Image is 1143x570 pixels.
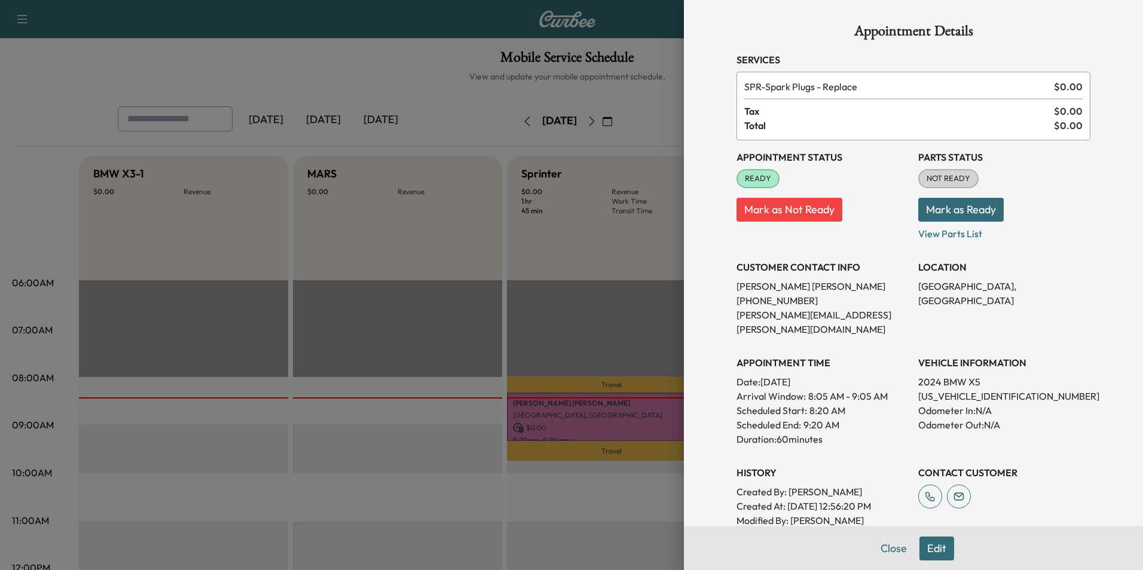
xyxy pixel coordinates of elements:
p: [GEOGRAPHIC_DATA], [GEOGRAPHIC_DATA] [918,279,1090,308]
p: [PERSON_NAME] [PERSON_NAME] [736,279,909,293]
p: Date: [DATE] [736,375,909,389]
p: [PERSON_NAME][EMAIL_ADDRESS][PERSON_NAME][DOMAIN_NAME] [736,308,909,336]
h3: Appointment Status [736,150,909,164]
p: 8:20 AM [809,403,845,418]
p: Modified By : [PERSON_NAME] [736,513,909,528]
h3: VEHICLE INFORMATION [918,356,1090,370]
p: Odometer In: N/A [918,403,1090,418]
h1: Appointment Details [736,24,1090,43]
span: Tax [744,104,1054,118]
button: Mark as Ready [918,198,1004,222]
p: Duration: 60 minutes [736,432,909,446]
p: 2024 BMW X5 [918,375,1090,389]
h3: Services [736,53,1090,67]
span: $ 0.00 [1054,118,1083,133]
h3: CUSTOMER CONTACT INFO [736,260,909,274]
h3: History [736,465,909,480]
span: $ 0.00 [1054,79,1083,94]
span: Spark Plugs - Replace [744,79,1049,94]
p: [US_VEHICLE_IDENTIFICATION_NUMBER] [918,389,1090,403]
p: Scheduled End: [736,418,801,432]
h3: CONTACT CUSTOMER [918,465,1090,480]
p: Arrival Window: [736,389,909,403]
p: Created At : [DATE] 12:56:20 PM [736,499,909,513]
h3: APPOINTMENT TIME [736,356,909,370]
p: View Parts List [918,222,1090,241]
button: Edit [919,537,954,560]
h3: Parts Status [918,150,1090,164]
p: Odometer Out: N/A [918,418,1090,432]
p: Scheduled Start: [736,403,807,418]
span: READY [738,173,778,185]
p: [PHONE_NUMBER] [736,293,909,308]
span: NOT READY [919,173,977,185]
span: $ 0.00 [1054,104,1083,118]
span: 8:05 AM - 9:05 AM [808,389,888,403]
button: Mark as Not Ready [736,198,842,222]
h3: LOCATION [918,260,1090,274]
span: Total [744,118,1054,133]
p: 9:20 AM [803,418,839,432]
p: Created By : [PERSON_NAME] [736,485,909,499]
button: Close [873,537,915,560]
